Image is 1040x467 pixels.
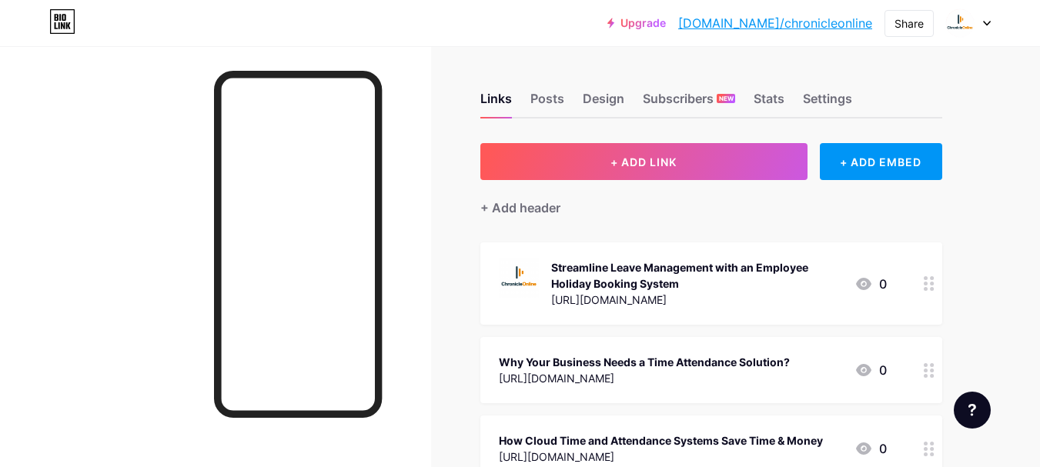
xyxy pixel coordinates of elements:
[754,89,784,117] div: Stats
[854,275,887,293] div: 0
[499,449,823,465] div: [URL][DOMAIN_NAME]
[607,17,666,29] a: Upgrade
[945,8,975,38] img: chronicleonline
[530,89,564,117] div: Posts
[480,198,560,217] div: + Add header
[551,292,842,308] div: [URL][DOMAIN_NAME]
[551,259,842,292] div: Streamline Leave Management with an Employee Holiday Booking System
[803,89,852,117] div: Settings
[499,354,790,370] div: Why Your Business Needs a Time Attendance Solution?
[719,94,734,103] span: NEW
[499,432,823,449] div: How Cloud Time and Attendance Systems Save Time & Money
[499,370,790,386] div: [URL][DOMAIN_NAME]
[895,15,924,32] div: Share
[643,89,735,117] div: Subscribers
[480,143,808,180] button: + ADD LINK
[854,439,887,458] div: 0
[480,89,512,117] div: Links
[610,155,677,168] span: + ADD LINK
[499,258,539,298] img: Streamline Leave Management with an Employee Holiday Booking System
[678,14,872,32] a: [DOMAIN_NAME]/chronicleonline
[820,143,942,180] div: + ADD EMBED
[583,89,624,117] div: Design
[854,361,887,379] div: 0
